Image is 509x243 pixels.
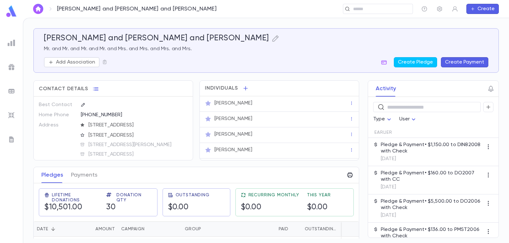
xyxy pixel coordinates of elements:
h5: $0.00 [307,203,328,212]
button: Sort [48,224,58,234]
button: Create Pledge [394,57,437,67]
p: [PERSON_NAME] [214,116,252,122]
button: Sort [268,224,279,234]
p: Pledge & Payment • $160.00 to DO2007 with CC [381,170,483,183]
h5: $10,501.00 [44,203,82,212]
span: Type [373,117,385,122]
span: Individuals [205,85,238,91]
img: imports_grey.530a8a0e642e233f2baf0ef88e8c9fcb.svg [8,111,15,119]
h5: [PERSON_NAME] and [PERSON_NAME] and [PERSON_NAME] [44,34,269,43]
div: Campaign [121,221,144,237]
span: [STREET_ADDRESS] [86,132,188,138]
button: Sort [85,224,95,234]
img: home_white.a664292cf8c1dea59945f0da9f25487c.svg [34,6,42,11]
p: Best Contact [39,100,75,110]
div: Paid [279,221,288,237]
div: Installments [339,221,377,237]
div: Date [34,221,77,237]
p: [PERSON_NAME] and [PERSON_NAME] and [PERSON_NAME] [57,5,217,12]
img: batches_grey.339ca447c9d9533ef1741baa751efc33.svg [8,87,15,95]
p: Address [39,120,75,130]
div: Outstanding [291,221,339,237]
img: letters_grey.7941b92b52307dd3b8a917253454ce1c.svg [8,136,15,143]
img: logo [5,5,18,17]
span: Donation Qty [116,192,152,203]
div: Type [373,113,393,125]
div: Group [185,221,201,237]
span: Outstanding [176,192,210,198]
div: [PHONE_NUMBER] [81,110,188,119]
div: Date [37,221,48,237]
button: Add Association [44,57,100,67]
button: Sort [201,224,211,234]
span: [STREET_ADDRESS] [86,122,188,128]
button: Payments [71,167,97,183]
button: Sort [295,224,305,234]
p: Mr. and Mr. and Mr. and Mr. and Mrs. and Mrs. and Mrs. and Mrs. [44,46,488,52]
span: [STREET_ADDRESS][PERSON_NAME] [86,142,188,148]
button: Create Payment [441,57,488,67]
p: Pledge & Payment • $136.00 to PMST2006 with Check [381,226,483,239]
div: Amount [95,221,115,237]
span: [STREET_ADDRESS] [86,151,188,158]
img: campaigns_grey.99e729a5f7ee94e3726e6486bddda8f1.svg [8,63,15,71]
span: User [399,117,410,122]
div: Paid [229,221,291,237]
p: Pledge & Payment • $5,500.00 to DO2006 with Check [381,198,483,211]
span: Recurring Monthly [248,192,299,198]
button: Activity [376,81,396,97]
p: Add Association [56,59,95,65]
span: This Year [307,192,331,198]
span: Earlier [374,130,392,135]
h5: $0.00 [168,203,189,212]
p: Home Phone [39,110,75,120]
div: Outstanding [305,221,336,237]
p: [PERSON_NAME] [214,147,252,153]
div: User [399,113,418,125]
p: [PERSON_NAME] [214,100,252,106]
h5: $0.00 [241,203,261,212]
button: Create [466,4,499,14]
span: Contact Details [39,86,88,92]
div: Amount [77,221,118,237]
p: [DATE] [381,212,483,219]
button: Sort [144,224,155,234]
button: Pledges [41,167,63,183]
h5: 30 [106,203,115,212]
p: [DATE] [381,184,483,190]
p: Pledge & Payment • $1,150.00 to DIN82008 with Check [381,142,483,154]
p: [PERSON_NAME] [214,131,252,138]
span: Lifetime Donations [52,192,99,203]
div: Campaign [118,221,182,237]
img: reports_grey.c525e4749d1bce6a11f5fe2a8de1b229.svg [8,39,15,47]
div: Group [182,221,229,237]
p: [DATE] [381,156,483,162]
